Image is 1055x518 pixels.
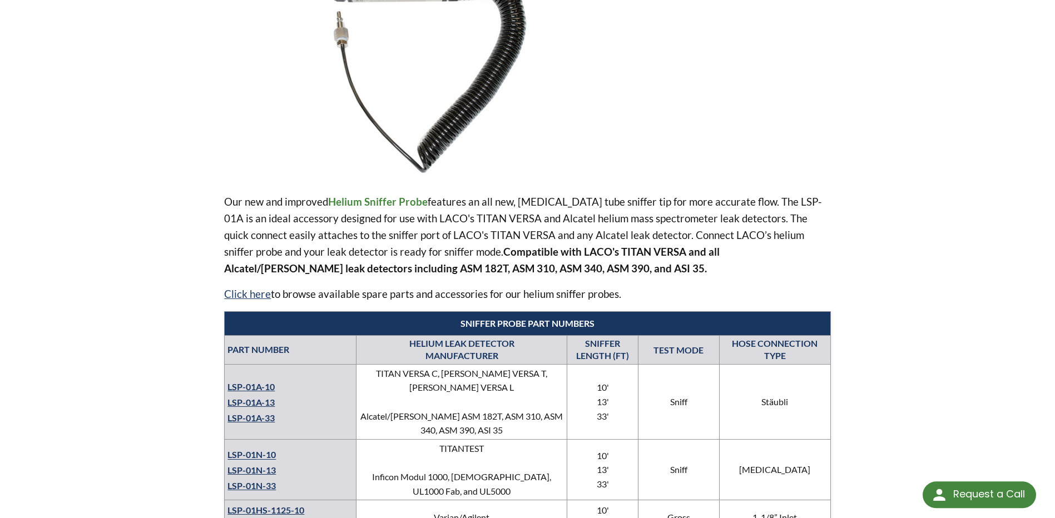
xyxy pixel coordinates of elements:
[638,439,719,500] td: Sniff
[227,412,275,423] a: LSP-01A-33
[923,481,1036,508] div: Request a Call
[224,286,830,302] p: to browse available spare parts and accessories for our helium sniffer probes.
[225,336,356,365] th: PART NUMBER
[356,364,567,439] td: TITAN VERSA C, [PERSON_NAME] VERSA T, [PERSON_NAME] VERSA L Alcatel/[PERSON_NAME] ASM 182T, ASM 3...
[356,439,567,500] td: TITANTEST Inficon Modul 1000, [DEMOGRAPHIC_DATA], UL1000 Fab, and UL5000
[225,311,830,335] th: SNIFFER PROBE PART NUMBERS
[567,364,638,439] td: 10' 13' 33'
[227,480,276,491] a: LSP-01N-33
[953,481,1025,507] div: Request a Call
[227,505,304,515] a: LSP-01HS-1125-10
[227,450,276,460] a: LSP-01N-10
[720,364,831,439] td: Stäubli
[567,439,638,500] td: 10' 13' 33'
[224,245,720,275] strong: Compatible with LACO's TITAN VERSA and all Alcatel/[PERSON_NAME] leak detectors including ASM 182...
[227,397,275,407] a: LSP-01A-13
[930,486,948,504] img: round button
[356,336,567,365] th: HELIUM LEAK DETECTOR MANUFACTURER
[227,465,276,475] a: LSP-01N-13
[224,287,271,300] a: Click here
[720,336,831,365] th: HOSE CONNECTION TYPE
[224,193,830,277] p: Our new and improved features an all new, [MEDICAL_DATA] tube sniffer tip for more accurate flow....
[720,439,831,500] td: [MEDICAL_DATA]
[328,195,428,208] strong: Helium Sniffer Probe
[638,336,719,365] td: TEST MODE
[227,381,275,392] a: LSP-01A-10
[638,364,719,439] td: Sniff
[567,336,638,365] th: SNIFFER LENGTH (FT)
